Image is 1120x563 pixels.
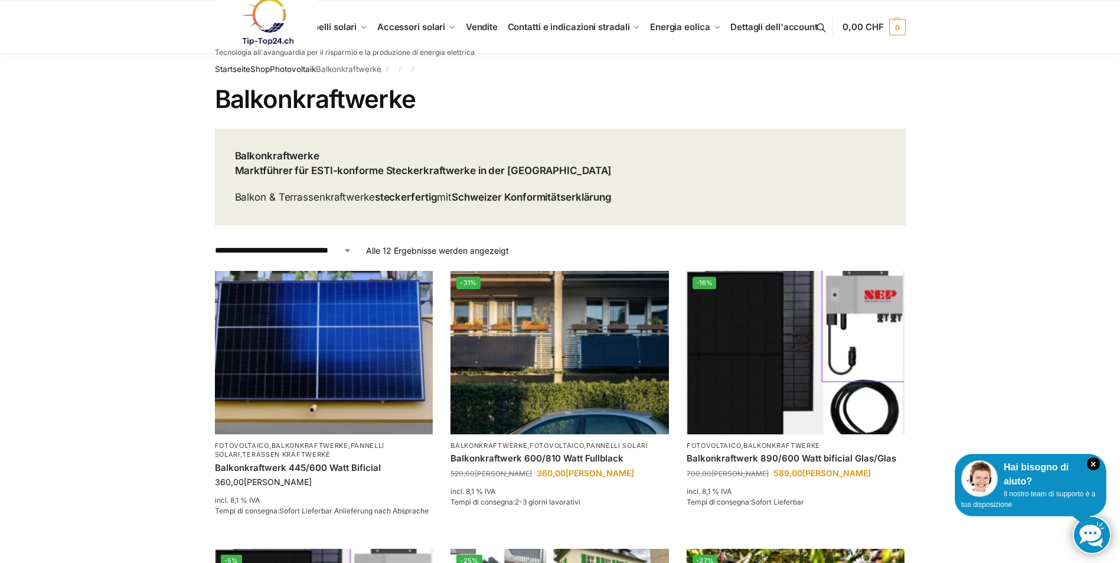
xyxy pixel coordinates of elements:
[450,486,669,497] p: incl. 8,1 % IVA
[394,65,406,74] span: /
[687,453,905,464] a: Balkonkraftwerk 890/600 Watt bificial Glas/Glas
[366,246,509,256] font: Alle 12 Ergebnisse werden angezeigt
[730,21,818,32] span: Dettagli dell'account
[650,21,710,32] span: Energia eolica
[687,486,905,497] p: incl. 8,1 % IVA
[215,506,279,515] font: Tempi di consegna:
[566,468,634,478] span: [PERSON_NAME]
[215,477,244,487] font: 360,00
[215,441,269,450] a: Fotovoltaico
[508,21,630,32] span: Contatti e indicazioni stradali
[215,271,433,434] img: Solaranlage für den kleinen Balkon
[244,477,312,487] span: [PERSON_NAME]
[269,441,272,450] font: ,
[711,469,769,478] span: [PERSON_NAME]
[645,1,726,54] a: Energia eolica
[530,441,584,450] a: Fotovoltaico
[843,21,883,32] span: 0,00 CHF
[751,497,804,506] span: Sofort Lieferbar
[375,191,437,203] strong: steckerfertig
[215,244,352,257] select: Shop-Reihenfolge
[452,191,612,203] strong: Schweizer Konformitätserklärung
[961,460,998,497] img: Servizio clienti
[348,441,351,450] font: ,
[687,271,905,434] img: Bificiales Hochleistungsmodul
[466,21,498,32] span: Vendite
[687,271,905,434] a: -16%Bificiales Hochleistungsmodul
[235,165,612,176] strong: Marktführer für ESTI-konforme Steckerkraftwerke in der [GEOGRAPHIC_DATA]
[240,450,243,459] font: ,
[450,453,669,464] a: Balkonkraftwerk 600/810 Watt Fullblack
[215,64,381,74] font: Balkonkraftwerke
[1087,457,1100,470] i: Schließen
[381,65,394,74] span: /
[961,490,1095,509] span: Il nostro team di supporto è a tua disposizione
[584,441,586,450] font: ,
[475,469,532,478] span: [PERSON_NAME]
[215,64,250,74] a: Startseite
[406,65,419,74] span: /
[250,64,270,74] a: Shop
[215,84,906,114] h1: Balkonkraftwerke
[215,495,433,506] p: incl. 8,1 % IVA
[242,450,330,459] a: Terassen Kraftwerke
[450,271,669,434] img: 2 Balkonkraftwerke
[215,441,385,459] a: Pannelli solari
[687,441,741,450] a: Fotovoltaico
[215,462,433,474] a: Balkonkraftwerk 445/600 Watt Bificial
[272,441,348,450] a: Balkonkraftwerke
[537,468,566,478] font: 360,00
[450,469,475,478] font: 520,00
[515,497,580,506] span: 2-3 giorni lavorativi
[450,441,527,450] a: Balkonkraftwerke
[527,441,530,450] font: ,
[743,441,820,450] a: Balkonkraftwerke
[843,9,905,45] a: 0,00 CHF 0
[802,468,871,478] span: [PERSON_NAME]
[235,150,319,162] strong: Balkonkraftwerke
[215,54,906,84] nav: Breadcrumb
[961,460,1100,489] div: Hai bisogno di aiuto?
[741,441,743,450] font: ,
[235,190,612,205] p: Balkon & Terrassenkraftwerke mit
[270,64,316,74] a: Photovoltaik
[502,1,645,54] a: Contatti e indicazioni stradali
[279,506,429,515] span: Sofort Lieferbar Anlieferung nach Absprache
[889,19,906,35] span: 0
[773,468,802,478] font: 589,00
[687,497,751,506] font: Tempi di consegna:
[215,49,475,56] p: Tecnologia all'avanguardia per il risparmio e la produzione di energia elettrica
[450,271,669,434] a: -31%2 Balkonkraftwerke
[450,497,515,506] font: Tempi di consegna:
[726,1,822,54] a: Dettagli dell'account
[687,469,711,478] font: 700,00
[586,441,648,450] a: Pannelli solari
[461,1,502,54] a: Vendite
